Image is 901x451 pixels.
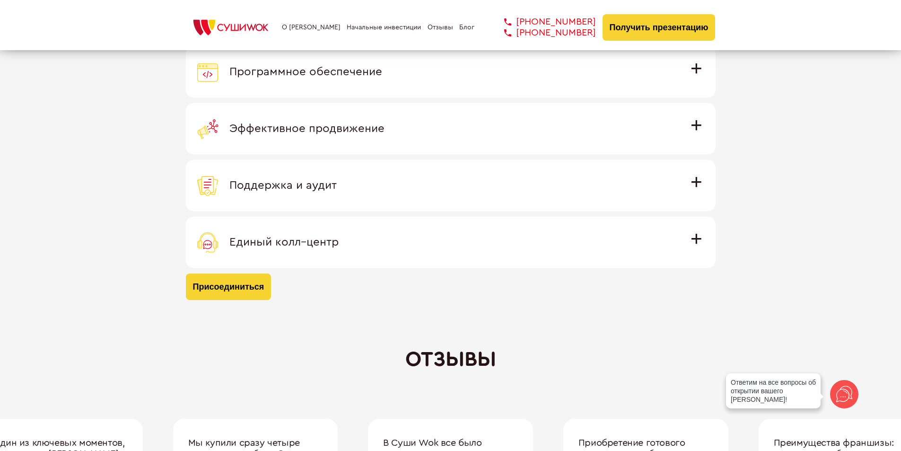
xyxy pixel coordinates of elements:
[428,24,453,31] a: Отзывы
[459,24,474,31] a: Блог
[186,274,271,300] button: Присоединиться
[229,237,339,248] span: Единый колл–центр
[603,14,716,41] button: Получить презентацию
[347,24,421,31] a: Начальные инвестиции
[490,17,596,27] a: [PHONE_NUMBER]
[229,123,385,134] span: Эффективное продвижение
[490,27,596,38] a: [PHONE_NUMBER]
[726,373,821,408] div: Ответим на все вопросы об открытии вашего [PERSON_NAME]!
[186,17,276,38] img: СУШИWOK
[229,180,337,191] span: Поддержка и аудит
[229,66,382,78] span: Программное обеспечение
[282,24,341,31] a: О [PERSON_NAME]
